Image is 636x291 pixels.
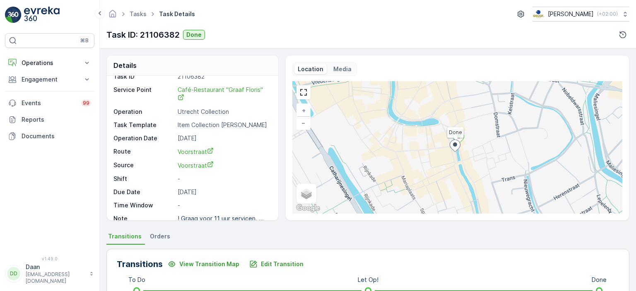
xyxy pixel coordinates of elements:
[302,107,306,114] span: +
[178,147,269,156] a: Voorstraat
[178,86,263,102] span: Café-Restaurant "Graaf Floris"
[26,263,85,271] p: Daan
[297,185,316,203] a: Layers
[301,119,306,126] span: −
[5,128,94,144] a: Documents
[532,10,544,19] img: basis-logo_rgb2x.png
[179,260,239,268] p: View Transition Map
[26,271,85,284] p: [EMAIL_ADDRESS][DOMAIN_NAME]
[178,148,214,155] span: Voorstraat
[22,115,91,124] p: Reports
[5,7,22,23] img: logo
[22,132,91,140] p: Documents
[113,121,174,129] p: Task Template
[113,108,174,116] p: Operation
[22,99,76,107] p: Events
[358,276,378,284] p: Let Op!
[178,161,269,170] a: Voorstraat
[108,232,142,240] span: Transitions
[178,86,269,103] a: Café-Restaurant "Graaf Floris"
[5,55,94,71] button: Operations
[178,72,269,81] p: 21106382
[5,111,94,128] a: Reports
[297,117,310,129] a: Zoom Out
[113,86,174,103] p: Service Point
[113,134,174,142] p: Operation Date
[113,72,174,81] p: Task ID
[294,203,322,214] img: Google
[128,276,145,284] p: To Do
[106,29,180,41] p: Task ID: 21106382
[261,260,304,268] p: Edit Transition
[178,175,269,183] p: -
[130,10,147,17] a: Tasks
[178,188,269,196] p: [DATE]
[113,201,174,209] p: Time Window
[24,7,60,23] img: logo_light-DOdMpM7g.png
[117,258,163,270] p: Transitions
[113,161,174,170] p: Source
[157,10,197,18] span: Task Details
[80,37,89,44] p: ⌘B
[178,121,269,129] p: Item Collection [PERSON_NAME]
[5,71,94,88] button: Engagement
[7,267,20,280] div: DD
[150,232,170,240] span: Orders
[113,175,174,183] p: Shift
[113,188,174,196] p: Due Date
[532,7,629,22] button: [PERSON_NAME](+02:00)
[178,108,269,116] p: Utrecht Collection
[298,65,323,73] p: Location
[83,100,89,106] p: 99
[5,263,94,284] button: DDDaan[EMAIL_ADDRESS][DOMAIN_NAME]
[333,65,352,73] p: Media
[163,257,244,271] button: View Transition Map
[244,257,308,271] button: Edit Transition
[548,10,594,18] p: [PERSON_NAME]
[22,59,78,67] p: Operations
[178,215,264,222] p: ! Graag voor 11 uur servicen. ...
[183,30,205,40] button: Done
[297,104,310,117] a: Zoom In
[592,276,607,284] p: Done
[22,75,78,84] p: Engagement
[113,147,174,156] p: Route
[113,60,137,70] p: Details
[294,203,322,214] a: Open this area in Google Maps (opens a new window)
[297,86,310,99] a: View Fullscreen
[186,31,202,39] p: Done
[178,162,214,169] span: Voorstraat
[597,11,618,17] p: ( +02:00 )
[5,256,94,261] span: v 1.49.0
[178,201,269,209] p: -
[5,95,94,111] a: Events99
[113,214,174,223] p: Note
[108,12,117,19] a: Homepage
[178,134,269,142] p: [DATE]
